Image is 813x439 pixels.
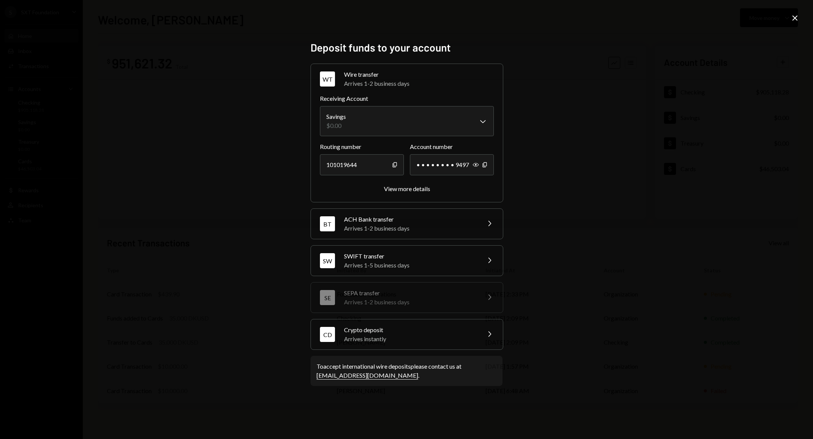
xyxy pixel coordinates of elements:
div: Wire transfer [344,70,494,79]
a: [EMAIL_ADDRESS][DOMAIN_NAME] [317,372,418,380]
div: BT [320,216,335,231]
div: WTWire transferArrives 1-2 business days [320,94,494,193]
button: SWSWIFT transferArrives 1-5 business days [311,246,503,276]
div: SE [320,290,335,305]
button: View more details [384,185,430,193]
div: Arrives 1-2 business days [344,224,476,233]
div: View more details [384,185,430,192]
button: CDCrypto depositArrives instantly [311,319,503,349]
div: SEPA transfer [344,289,476,298]
button: WTWire transferArrives 1-2 business days [311,64,503,94]
div: SW [320,253,335,268]
div: To accept international wire deposits please contact us at . [317,362,496,380]
div: Arrives 1-5 business days [344,261,476,270]
div: SWIFT transfer [344,252,476,261]
div: Arrives 1-2 business days [344,79,494,88]
div: • • • • • • • • 9497 [410,154,494,175]
label: Receiving Account [320,94,494,103]
div: Arrives 1-2 business days [344,298,476,307]
div: CD [320,327,335,342]
div: WT [320,71,335,87]
label: Account number [410,142,494,151]
h2: Deposit funds to your account [311,40,502,55]
button: Receiving Account [320,106,494,136]
div: Arrives instantly [344,334,476,343]
div: 101019644 [320,154,404,175]
div: ACH Bank transfer [344,215,476,224]
div: Crypto deposit [344,325,476,334]
button: BTACH Bank transferArrives 1-2 business days [311,209,503,239]
button: SESEPA transferArrives 1-2 business days [311,283,503,313]
label: Routing number [320,142,404,151]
